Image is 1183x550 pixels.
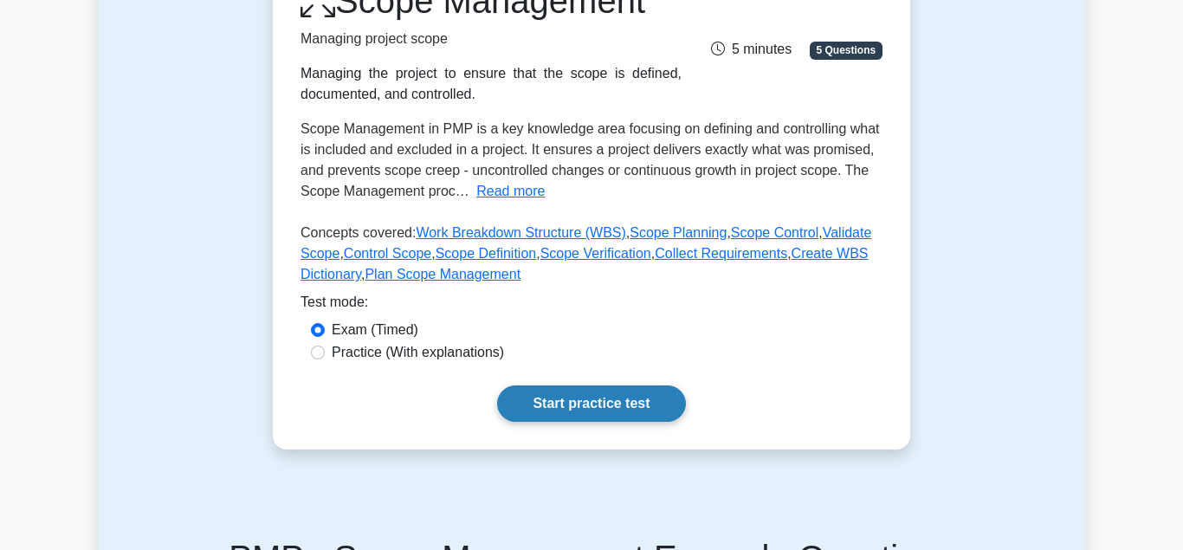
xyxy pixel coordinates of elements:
[731,225,818,240] a: Scope Control
[416,225,625,240] a: Work Breakdown Structure (WBS)
[301,29,682,49] p: Managing project scope
[476,181,545,202] button: Read more
[436,246,537,261] a: Scope Definition
[540,246,651,261] a: Scope Verification
[301,121,880,198] span: Scope Management in PMP is a key knowledge area focusing on defining and controlling what is incl...
[497,385,685,422] a: Start practice test
[365,267,520,281] a: Plan Scope Management
[332,320,418,340] label: Exam (Timed)
[655,246,787,261] a: Collect Requirements
[711,42,792,56] span: 5 minutes
[301,223,882,292] p: Concepts covered: , , , , , , , , ,
[344,246,431,261] a: Control Scope
[630,225,727,240] a: Scope Planning
[810,42,882,59] span: 5 Questions
[332,342,504,363] label: Practice (With explanations)
[301,292,882,320] div: Test mode:
[301,63,682,105] div: Managing the project to ensure that the scope is defined, documented, and controlled.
